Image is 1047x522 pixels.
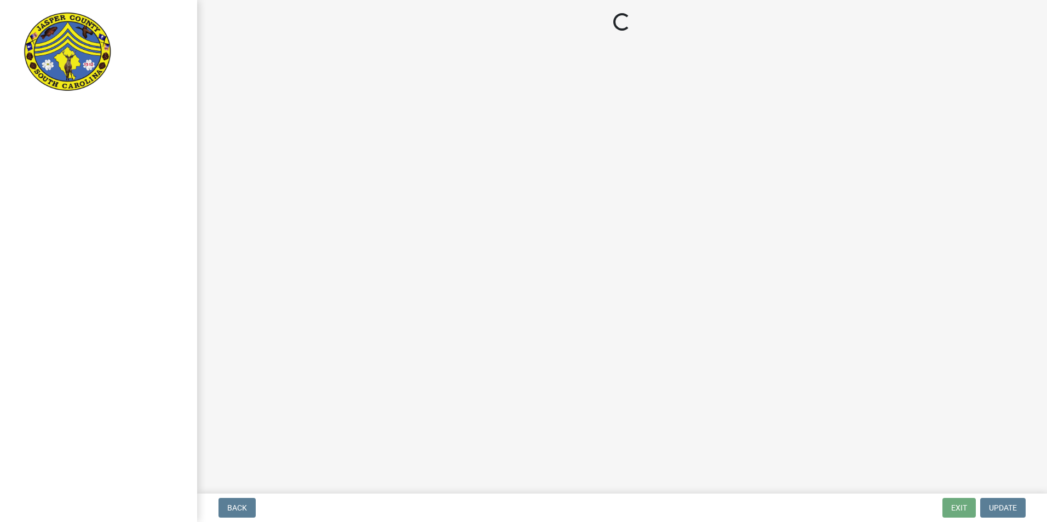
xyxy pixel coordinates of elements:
button: Update [980,498,1026,518]
img: Jasper County, South Carolina [22,11,113,94]
span: Update [989,503,1017,512]
button: Exit [942,498,976,518]
button: Back [218,498,256,518]
span: Back [227,503,247,512]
